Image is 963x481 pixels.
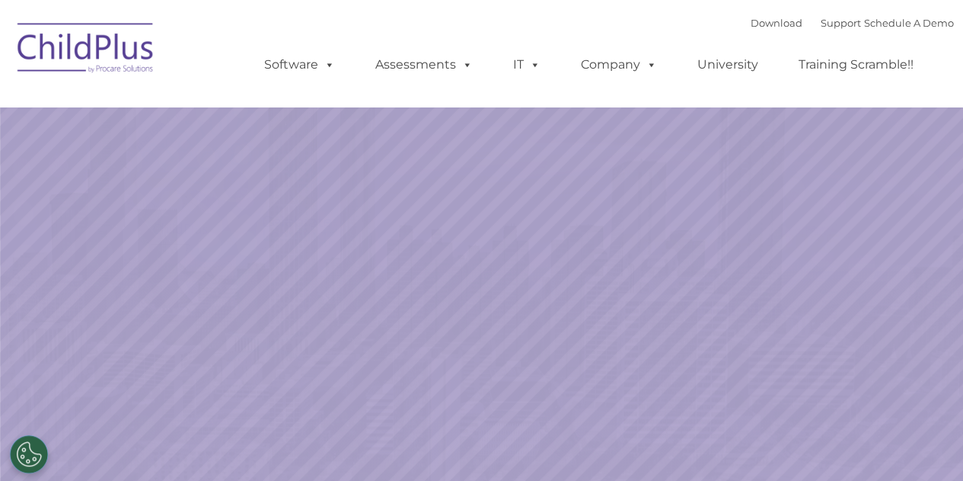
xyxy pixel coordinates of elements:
a: Download [751,17,802,29]
a: Software [249,50,350,80]
a: Assessments [360,50,488,80]
a: Company [566,50,672,80]
a: Schedule A Demo [864,17,954,29]
img: ChildPlus by Procare Solutions [10,12,162,88]
a: IT [498,50,556,80]
a: Training Scramble!! [783,50,929,80]
a: Support [821,17,861,29]
button: Cookies Settings [10,435,48,473]
font: | [751,17,954,29]
a: Learn More [654,287,817,330]
a: University [682,50,773,80]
